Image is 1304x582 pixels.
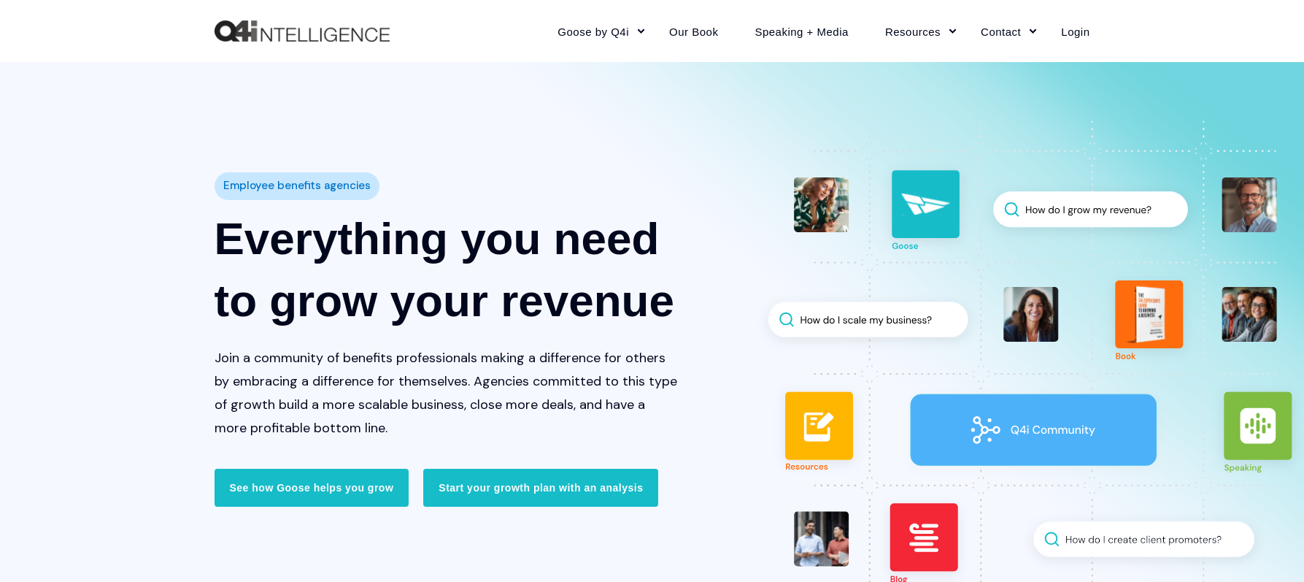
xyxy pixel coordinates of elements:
h1: Everything you need to grow your revenue [215,207,679,332]
a: See how Goose helps you grow [215,469,409,507]
img: Q4intelligence, LLC logo [215,20,390,42]
p: Join a community of benefits professionals making a difference for others by embracing a differen... [215,346,679,440]
span: Employee benefits agencies [223,175,371,196]
a: Back to Home [215,20,390,42]
a: Start your growth plan with an analysis [423,469,658,507]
